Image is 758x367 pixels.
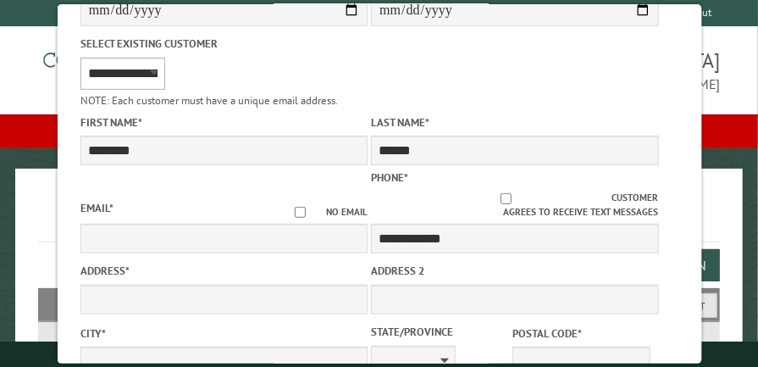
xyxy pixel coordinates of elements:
[399,193,611,204] input: Customer agrees to receive text messages
[274,207,325,218] input: No email
[80,325,367,342] label: City
[370,114,657,131] label: Last Name
[370,324,508,340] label: State/Province
[370,170,407,185] label: Phone
[80,263,367,279] label: Address
[80,114,367,131] label: First Name
[80,36,367,52] label: Select existing customer
[370,263,657,279] label: Address 2
[38,196,721,242] h1: Reservations
[38,288,721,320] h2: Filters
[80,201,113,215] label: Email
[512,325,650,342] label: Postal Code
[370,191,657,220] label: Customer agrees to receive text messages
[38,33,250,99] img: Campground Commander
[274,205,367,220] label: No email
[80,93,337,108] small: NOTE: Each customer must have a unique email address.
